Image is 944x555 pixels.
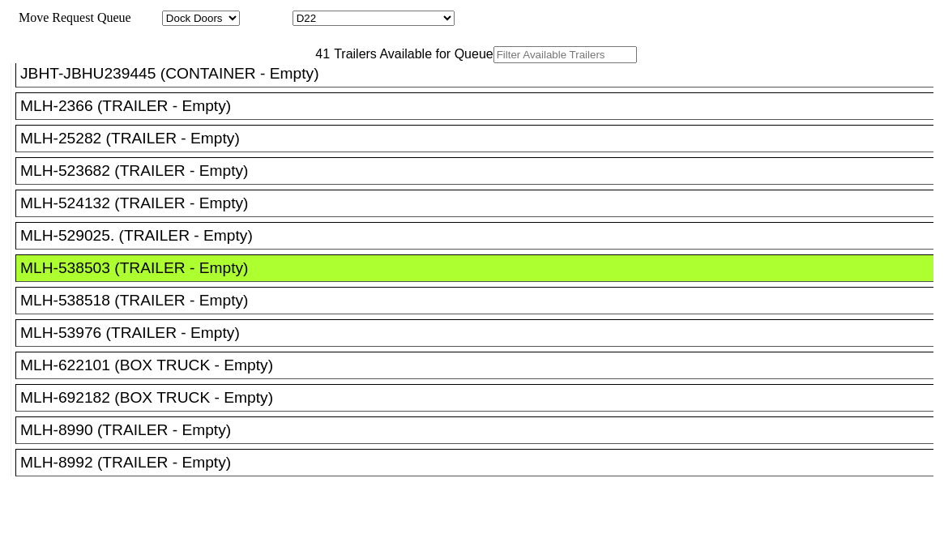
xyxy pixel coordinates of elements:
[243,11,289,24] span: Location
[20,130,943,147] div: MLH-25282 (TRAILER - Empty)
[20,454,943,472] div: MLH-8992 (TRAILER - Empty)
[134,11,159,24] span: Area
[20,389,943,407] div: MLH-692182 (BOX TRUCK - Empty)
[330,47,493,61] span: Trailers Available for Queue
[20,292,943,310] div: MLH-538518 (TRAILER - Empty)
[20,324,943,342] div: MLH-53976 (TRAILER - Empty)
[20,97,943,115] div: MLH-2366 (TRAILER - Empty)
[307,47,330,61] span: 41
[20,356,943,374] div: MLH-622101 (BOX TRUCK - Empty)
[493,46,637,63] input: Filter Available Trailers
[20,421,943,439] div: MLH-8990 (TRAILER - Empty)
[20,227,943,245] div: MLH-529025. (TRAILER - Empty)
[11,11,131,24] span: Move Request Queue
[20,162,943,180] div: MLH-523682 (TRAILER - Empty)
[20,65,943,83] div: JBHT-JBHU239445 (CONTAINER - Empty)
[20,259,943,277] div: MLH-538503 (TRAILER - Empty)
[20,194,943,212] div: MLH-524132 (TRAILER - Empty)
